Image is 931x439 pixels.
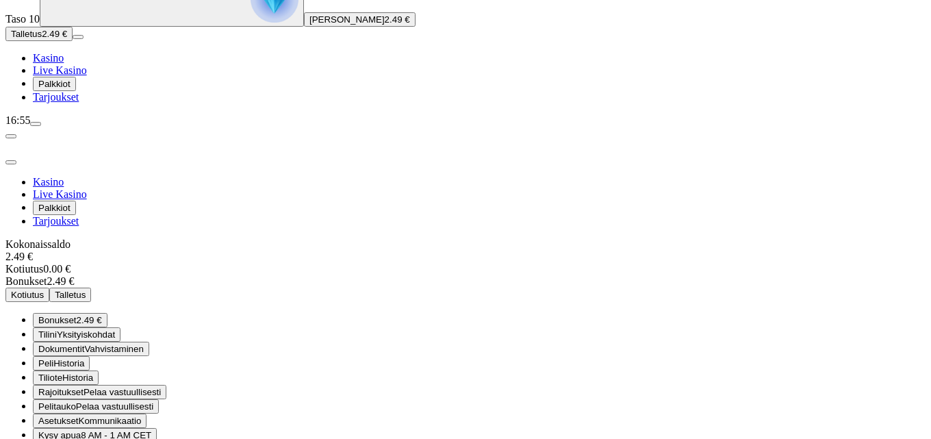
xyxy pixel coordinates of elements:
button: Palkkiot [33,77,76,91]
button: smiley iconBonukset2.49 € [33,313,107,327]
nav: Main menu [5,52,926,103]
a: Live Kasino [33,64,87,76]
span: Asetukset [38,416,79,426]
span: 2.49 € [42,29,67,39]
span: Bonukset [5,275,47,287]
button: close [5,160,16,164]
a: Kasino [33,176,64,188]
span: Pelaa vastuullisesti [76,401,153,412]
button: info iconAsetuksetKommunikaatio [33,414,146,428]
div: 0.00 € [5,263,926,275]
button: limits iconRajoituksetPelaa vastuullisesti [33,385,166,399]
span: Kommunikaatio [79,416,142,426]
span: Talletus [55,290,86,300]
span: Peli [38,358,53,368]
span: Tilini [38,329,57,340]
button: menu [73,35,84,39]
span: Taso 10 [5,13,40,25]
span: Kotiutus [11,290,44,300]
span: Pelaa vastuullisesti [84,387,161,397]
span: Historia [62,373,93,383]
button: Talletus [49,288,91,302]
button: doc iconDokumentitVahvistaminen [33,342,149,356]
span: Pelitauko [38,401,76,412]
span: 16:55 [5,114,30,126]
button: Kotiutus [5,288,49,302]
button: user iconTiliniYksityiskohdat [33,327,120,342]
div: 2.49 € [5,275,926,288]
button: 777 iconPeliHistoria [33,356,90,371]
span: 2.49 € [77,315,102,325]
span: Kotiutus [5,263,43,275]
span: Talletus [11,29,42,39]
button: chevron-left icon [5,134,16,138]
button: menu [30,122,41,126]
button: Talletusplus icon2.49 € [5,27,73,41]
span: Palkkiot [38,203,71,213]
a: Live Kasino [33,188,87,200]
span: 2.49 € [385,14,410,25]
button: Palkkiot [33,201,76,215]
span: Palkkiot [38,79,71,89]
a: Tarjoukset [33,215,79,227]
nav: Main menu [5,176,926,227]
span: [PERSON_NAME] [309,14,385,25]
button: clock iconPelitaukoPelaa vastuullisesti [33,399,159,414]
a: Tarjoukset [33,91,79,103]
a: Kasino [33,52,64,64]
span: Bonukset [38,315,77,325]
span: Dokumentit [38,344,84,354]
span: Yksityiskohdat [57,329,115,340]
span: Vahvistaminen [84,344,143,354]
span: Historia [53,358,84,368]
button: credit-card iconTilioteHistoria [33,371,99,385]
button: [PERSON_NAME]2.49 € [304,12,416,27]
div: 2.49 € [5,251,926,263]
span: Tiliote [38,373,62,383]
div: Kokonaissaldo [5,238,926,263]
span: Rajoitukset [38,387,84,397]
